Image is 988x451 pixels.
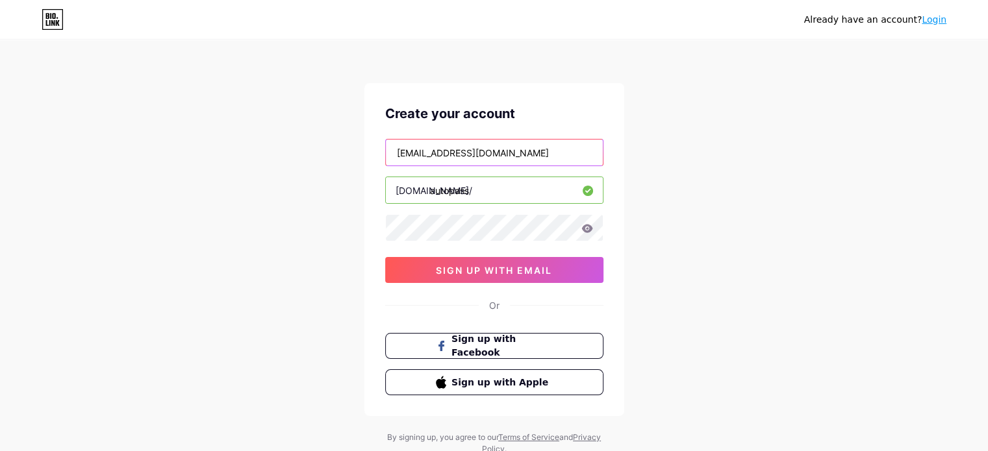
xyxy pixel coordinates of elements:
input: Email [386,140,603,165]
span: Sign up with Facebook [451,332,552,360]
span: Sign up with Apple [451,376,552,389]
div: Or [489,299,500,312]
div: Already have an account? [804,13,946,27]
button: Sign up with Apple [385,369,603,395]
button: Sign up with Facebook [385,333,603,359]
button: sign up with email [385,257,603,283]
div: [DOMAIN_NAME]/ [396,184,472,197]
span: sign up with email [436,265,552,276]
div: Create your account [385,104,603,123]
a: Login [922,14,946,25]
a: Terms of Service [498,432,559,442]
input: username [386,177,603,203]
